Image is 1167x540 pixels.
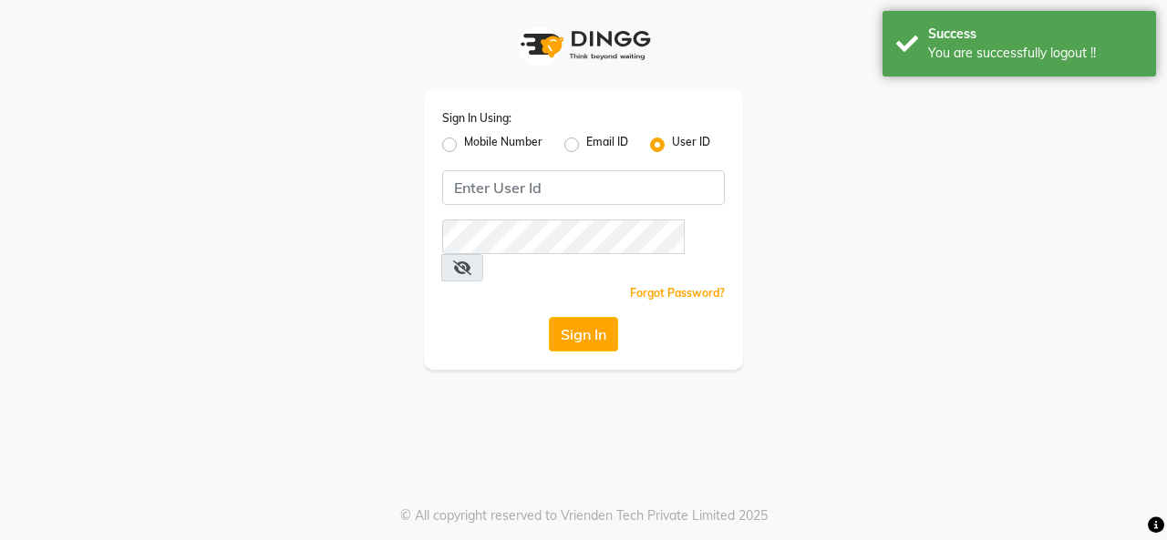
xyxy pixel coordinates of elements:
label: User ID [672,134,710,156]
a: Forgot Password? [630,286,725,300]
input: Username [442,170,725,205]
label: Mobile Number [464,134,542,156]
div: You are successfully logout !! [928,44,1142,63]
button: Sign In [549,317,618,352]
label: Email ID [586,134,628,156]
img: logo1.svg [511,18,656,72]
input: Username [442,219,685,254]
label: Sign In Using: [442,110,511,127]
div: Success [928,25,1142,44]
